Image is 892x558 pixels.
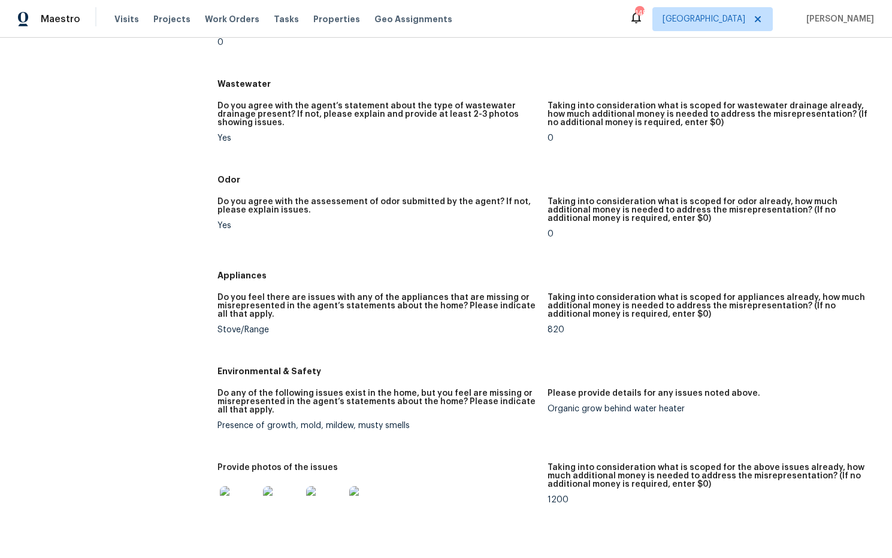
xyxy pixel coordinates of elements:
[217,269,878,281] h5: Appliances
[41,13,80,25] span: Maestro
[217,365,878,377] h5: Environmental & Safety
[217,78,878,90] h5: Wastewater
[217,102,538,127] h5: Do you agree with the agent’s statement about the type of wastewater drainage present? If not, pl...
[548,405,868,413] div: Organic grow behind water heater
[217,421,538,430] div: Presence of growth, mold, mildew, musty smells
[548,293,868,319] h5: Taking into consideration what is scoped for appliances already, how much additional money is nee...
[548,326,868,334] div: 820
[663,13,745,25] span: [GEOGRAPHIC_DATA]
[548,496,868,504] div: 1200
[217,198,538,214] h5: Do you agree with the assessement of odor submitted by the agent? If not, please explain issues.
[548,230,868,238] div: 0
[635,7,643,19] div: 145
[217,174,878,186] h5: Odor
[548,102,868,127] h5: Taking into consideration what is scoped for wastewater drainage already, how much additional mon...
[548,134,868,142] div: 0
[153,13,191,25] span: Projects
[802,13,874,25] span: [PERSON_NAME]
[217,134,538,142] div: Yes
[217,326,538,334] div: Stove/Range
[114,13,139,25] span: Visits
[548,463,868,489] h5: Taking into consideration what is scoped for the above issues already, how much additional money ...
[205,13,259,25] span: Work Orders
[313,13,360,25] span: Properties
[548,198,868,223] h5: Taking into consideration what is scoped for odor already, how much additional money is needed to...
[217,38,538,47] div: 0
[374,13,452,25] span: Geo Assignments
[217,293,538,319] h5: Do you feel there are issues with any of the appliances that are missing or misrepresented in the...
[548,389,760,398] h5: Please provide details for any issues noted above.
[274,15,299,23] span: Tasks
[217,222,538,230] div: Yes
[217,463,338,472] h5: Provide photos of the issues
[217,389,538,414] h5: Do any of the following issues exist in the home, but you feel are missing or misrepresented in t...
